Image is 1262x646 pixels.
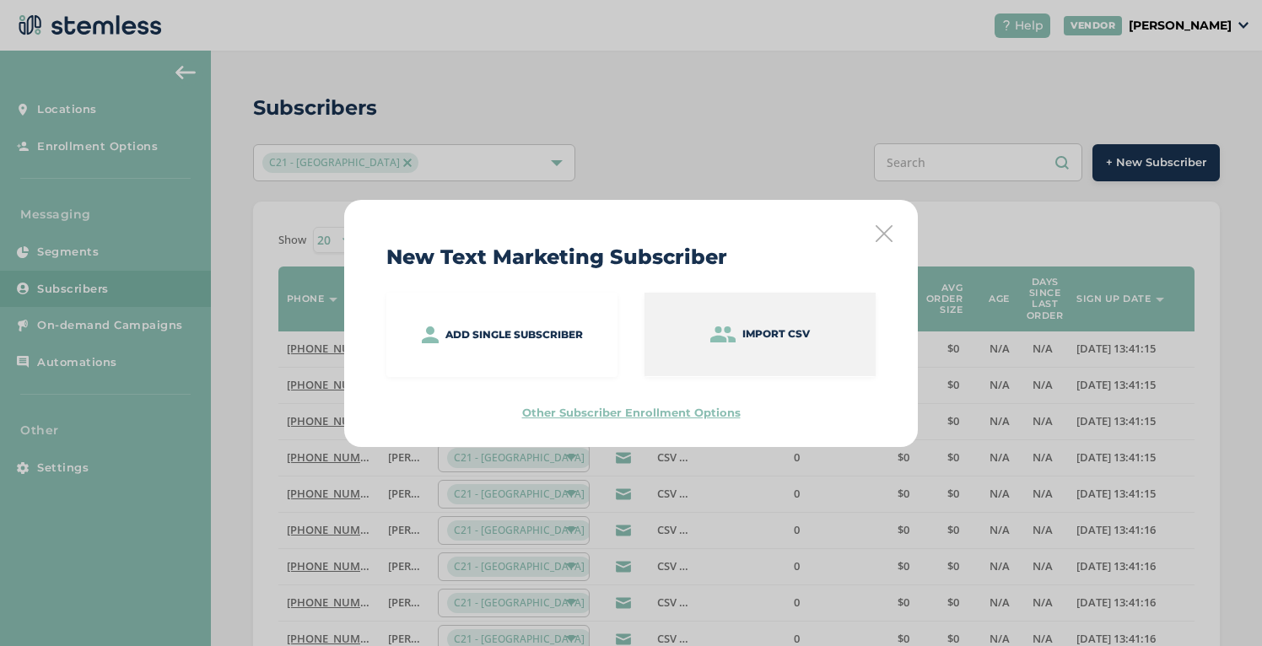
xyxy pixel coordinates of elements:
[710,326,736,342] img: icon-people-8ccbccc7.svg
[445,327,583,342] p: Add single subscriber
[522,406,741,419] label: Other Subscriber Enrollment Options
[742,326,810,342] p: Import CSV
[386,242,727,272] h2: New Text Marketing Subscriber
[422,326,439,343] img: icon-person-4bab5b8d.svg
[1178,565,1262,646] iframe: Chat Widget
